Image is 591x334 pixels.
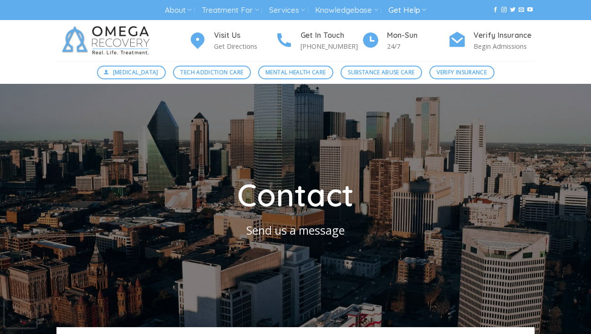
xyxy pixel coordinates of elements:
[301,30,362,41] h4: Get In Touch
[493,7,498,13] a: Follow on Facebook
[315,2,378,19] a: Knowledgebase
[437,68,487,77] span: Verify Insurance
[474,41,535,51] p: Begin Admissions
[519,7,524,13] a: Send us an email
[258,66,333,79] a: Mental Health Care
[301,41,362,51] p: [PHONE_NUMBER]
[237,175,354,214] span: Contact
[246,222,345,238] span: Send us a message
[448,30,535,52] a: Verify Insurance Begin Admissions
[348,68,414,77] span: Substance Abuse Care
[527,7,533,13] a: Follow on YouTube
[97,66,166,79] a: [MEDICAL_DATA]
[202,2,259,19] a: Treatment For
[269,2,305,19] a: Services
[275,30,362,52] a: Get In Touch [PHONE_NUMBER]
[113,68,158,77] span: [MEDICAL_DATA]
[265,68,326,77] span: Mental Health Care
[429,66,494,79] a: Verify Insurance
[388,2,426,19] a: Get Help
[387,41,448,51] p: 24/7
[173,66,251,79] a: Tech Addiction Care
[510,7,515,13] a: Follow on Twitter
[387,30,448,41] h4: Mon-Sun
[214,30,275,41] h4: Visit Us
[165,2,192,19] a: About
[189,30,275,52] a: Visit Us Get Directions
[56,20,159,61] img: Omega Recovery
[474,30,535,41] h4: Verify Insurance
[341,66,422,79] a: Substance Abuse Care
[214,41,275,51] p: Get Directions
[180,68,243,77] span: Tech Addiction Care
[501,7,507,13] a: Follow on Instagram
[5,300,36,328] iframe: reCAPTCHA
